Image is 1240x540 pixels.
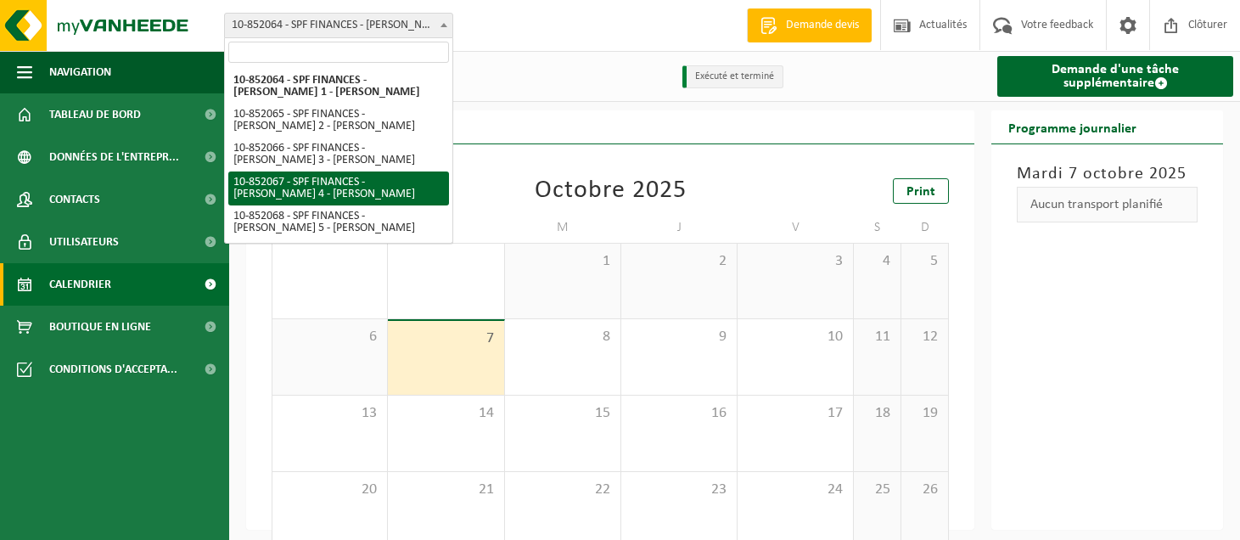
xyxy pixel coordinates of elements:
[991,110,1153,143] h2: Programme journalier
[862,252,892,271] span: 4
[630,328,728,346] span: 9
[281,328,379,346] span: 6
[854,212,901,243] td: S
[630,404,728,423] span: 16
[49,306,151,348] span: Boutique en ligne
[535,178,687,204] div: Octobre 2025
[738,212,854,243] td: V
[782,17,863,34] span: Demande devis
[682,65,783,88] li: Exécuté et terminé
[49,93,141,136] span: Tableau de bord
[224,13,453,38] span: 10-852064 - SPF FINANCES - HUY 1 - HUY
[901,212,949,243] td: D
[228,70,449,104] li: 10-852064 - SPF FINANCES - [PERSON_NAME] 1 - [PERSON_NAME]
[49,263,111,306] span: Calendrier
[630,481,728,499] span: 23
[746,328,844,346] span: 10
[49,221,119,263] span: Utilisateurs
[746,481,844,499] span: 24
[49,348,177,391] span: Conditions d'accepta...
[281,404,379,423] span: 13
[228,205,449,239] li: 10-852068 - SPF FINANCES - [PERSON_NAME] 5 - [PERSON_NAME]
[8,503,283,540] iframe: chat widget
[746,404,844,423] span: 17
[228,138,449,172] li: 10-852066 - SPF FINANCES - [PERSON_NAME] 3 - [PERSON_NAME]
[396,329,495,348] span: 7
[746,252,844,271] span: 3
[862,328,892,346] span: 11
[505,212,621,243] td: M
[49,51,111,93] span: Navigation
[513,404,612,423] span: 15
[747,8,872,42] a: Demande devis
[228,104,449,138] li: 10-852065 - SPF FINANCES - [PERSON_NAME] 2 - [PERSON_NAME]
[396,481,495,499] span: 21
[396,404,495,423] span: 14
[513,328,612,346] span: 8
[910,404,940,423] span: 19
[49,136,179,178] span: Données de l'entrepr...
[281,481,379,499] span: 20
[1017,161,1198,187] h3: Mardi 7 octobre 2025
[862,481,892,499] span: 25
[513,252,612,271] span: 1
[513,481,612,499] span: 22
[630,252,728,271] span: 2
[228,172,449,205] li: 10-852067 - SPF FINANCES - [PERSON_NAME] 4 - [PERSON_NAME]
[225,14,452,37] span: 10-852064 - SPF FINANCES - HUY 1 - HUY
[1017,187,1198,222] div: Aucun transport planifié
[910,481,940,499] span: 26
[910,252,940,271] span: 5
[910,328,940,346] span: 12
[906,185,935,199] span: Print
[621,212,738,243] td: J
[49,178,100,221] span: Contacts
[893,178,949,204] a: Print
[997,56,1233,97] a: Demande d'une tâche supplémentaire
[862,404,892,423] span: 18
